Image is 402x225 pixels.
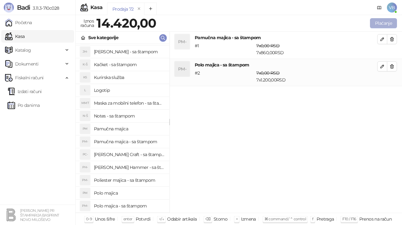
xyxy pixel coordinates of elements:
[112,6,134,13] div: Prodaja 72
[374,3,384,13] a: Dokumentacija
[370,18,397,28] button: Plaćanje
[214,215,227,223] div: Storno
[94,85,164,95] h4: Logotip
[17,4,30,11] span: Badi
[76,44,169,213] div: grid
[80,137,90,147] div: PM-
[80,60,90,70] div: K-Š
[135,6,143,12] button: remove
[94,60,164,70] h4: Kačket - sa štampom
[94,201,164,211] h4: Polo majica - sa štampom
[175,34,190,49] div: PM-
[195,34,377,41] h4: Pamučna majica - sa štampom
[359,215,392,223] div: Prenos na račun
[312,217,313,221] span: f
[80,111,90,121] div: N-Š
[159,217,164,221] span: ↑/↓
[8,99,40,112] a: Po danima
[94,111,164,121] h4: Notes - sa štampom
[80,149,90,160] div: PC-
[80,72,90,82] div: KS
[387,3,397,13] span: VB
[15,58,38,70] span: Dokumenti
[15,71,43,84] span: Fiskalni računi
[80,47,90,57] div: JH-
[175,61,190,76] div: PM-
[95,215,115,223] div: Unos šifre
[241,215,256,223] div: Izmena
[193,42,255,56] div: # 1
[94,175,164,185] h4: Poliester majica - sa štampom
[342,217,356,221] span: F10 / F16
[144,3,157,15] button: Add tab
[255,70,378,83] div: 7 x 1.200,00 RSD
[20,208,59,222] small: [PERSON_NAME] PR ŠTAMPARIJA BASPRINT NOVO MILOŠEVO
[94,72,164,82] h4: Kurirska služba
[4,3,14,13] img: Logo
[167,215,197,223] div: Odabir artikala
[317,215,334,223] div: Pretraga
[256,70,280,76] span: 7 x 0,00 RSD
[123,217,133,221] span: enter
[264,217,306,221] span: ⌘ command / ⌃ control
[15,44,31,56] span: Katalog
[90,5,102,10] div: Kasa
[80,201,90,211] div: PM-
[5,16,32,29] a: Početna
[88,34,118,41] div: Sve kategorije
[79,17,95,29] div: Iznos računa
[94,47,164,57] h4: [PERSON_NAME] - sa štampom
[80,188,90,198] div: PM
[94,149,164,160] h4: [PERSON_NAME] Craft - sa štampom
[30,5,59,11] span: 3.11.3-710c028
[136,215,151,223] div: Potvrdi
[205,217,210,221] span: ⌫
[86,217,92,221] span: 0-9
[193,70,255,83] div: # 2
[256,43,280,49] span: 7 x 0,00 RSD
[96,15,156,31] strong: 14.420,00
[8,85,42,98] a: Izdati računi
[94,188,164,198] h4: Polo majica
[94,98,164,108] h4: Maska za mobilni telefon - sa štampom
[255,42,378,56] div: 7 x 860,00 RSD
[236,217,238,221] span: +
[80,162,90,172] div: PH-
[80,85,90,95] div: L
[80,98,90,108] div: MMT
[80,124,90,134] div: PM
[94,162,164,172] h4: [PERSON_NAME] Hammer - sa štampom
[80,175,90,185] div: PM-
[94,137,164,147] h4: Pamučna majica - sa štampom
[5,209,18,221] img: 64x64-companyLogo-f2502bd9-5580-44b6-8a07-fdca4e89aa2d.png
[5,30,24,43] a: Kasa
[94,124,164,134] h4: Pamučna majica
[195,61,377,68] h4: Polo majica - sa štampom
